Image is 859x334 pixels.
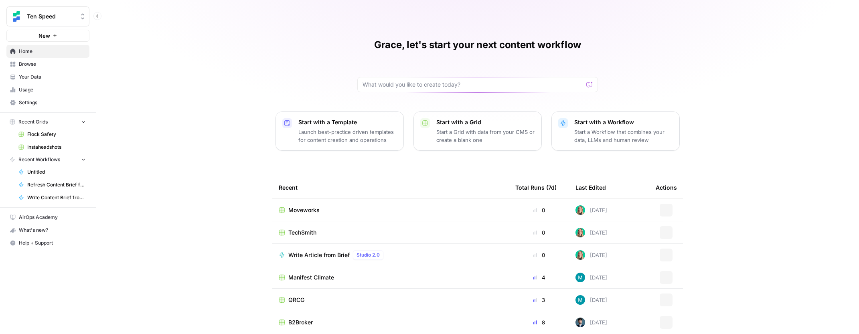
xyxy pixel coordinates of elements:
[9,9,24,24] img: Ten Speed Logo
[6,6,89,26] button: Workspace: Ten Speed
[551,111,680,151] button: Start with a WorkflowStart a Workflow that combines your data, LLMs and human review
[27,181,86,188] span: Refresh Content Brief from Keyword [DEV]
[27,144,86,151] span: Instaheadshots
[279,229,502,237] a: TechSmith
[298,128,397,144] p: Launch best-practice driven templates for content creation and operations
[6,96,89,109] a: Settings
[15,191,89,204] a: Write Content Brief from Keyword [DEV]
[27,131,86,138] span: Flock Safety
[574,128,673,144] p: Start a Workflow that combines your data, LLMs and human review
[279,273,502,281] a: Manifest Climate
[575,228,607,237] div: [DATE]
[279,206,502,214] a: Moveworks
[575,228,585,237] img: clj2pqnt5d80yvglzqbzt3r6x08a
[436,128,535,144] p: Start a Grid with data from your CMS or create a blank one
[6,83,89,96] a: Usage
[515,296,563,304] div: 3
[288,296,304,304] span: QRCG
[6,116,89,128] button: Recent Grids
[15,141,89,154] a: Instaheadshots
[7,224,89,236] div: What's new?
[575,295,585,305] img: 9k9gt13slxq95qn7lcfsj5lxmi7v
[575,295,607,305] div: [DATE]
[288,229,316,237] span: TechSmith
[279,176,502,198] div: Recent
[298,118,397,126] p: Start with a Template
[19,239,86,247] span: Help + Support
[279,250,502,260] a: Write Article from BriefStudio 2.0
[515,251,563,259] div: 0
[288,273,334,281] span: Manifest Climate
[575,318,585,327] img: akd5wg4rckfd5i9ckwsdbvxucqo9
[413,111,542,151] button: Start with a GridStart a Grid with data from your CMS or create a blank one
[575,205,585,215] img: clj2pqnt5d80yvglzqbzt3r6x08a
[515,229,563,237] div: 0
[6,154,89,166] button: Recent Workflows
[6,71,89,83] a: Your Data
[279,296,502,304] a: QRCG
[6,211,89,224] a: AirOps Academy
[276,111,404,151] button: Start with a TemplateLaunch best-practice driven templates for content creation and operations
[19,99,86,106] span: Settings
[436,118,535,126] p: Start with a Grid
[19,214,86,221] span: AirOps Academy
[6,45,89,58] a: Home
[6,30,89,42] button: New
[574,118,673,126] p: Start with a Workflow
[19,73,86,81] span: Your Data
[515,206,563,214] div: 0
[374,38,581,51] h1: Grace, let's start your next content workflow
[363,81,583,89] input: What would you like to create today?
[19,61,86,68] span: Browse
[27,12,75,20] span: Ten Speed
[27,168,86,176] span: Untitled
[656,176,677,198] div: Actions
[288,318,313,326] span: B2Broker
[288,251,350,259] span: Write Article from Brief
[515,318,563,326] div: 8
[515,176,557,198] div: Total Runs (7d)
[27,194,86,201] span: Write Content Brief from Keyword [DEV]
[6,58,89,71] a: Browse
[6,237,89,249] button: Help + Support
[18,156,60,163] span: Recent Workflows
[515,273,563,281] div: 4
[575,250,585,260] img: clj2pqnt5d80yvglzqbzt3r6x08a
[575,250,607,260] div: [DATE]
[6,224,89,237] button: What's new?
[18,118,48,126] span: Recent Grids
[19,48,86,55] span: Home
[575,273,585,282] img: 9k9gt13slxq95qn7lcfsj5lxmi7v
[279,318,502,326] a: B2Broker
[357,251,380,259] span: Studio 2.0
[15,128,89,141] a: Flock Safety
[575,205,607,215] div: [DATE]
[575,318,607,327] div: [DATE]
[575,176,606,198] div: Last Edited
[38,32,50,40] span: New
[15,178,89,191] a: Refresh Content Brief from Keyword [DEV]
[575,273,607,282] div: [DATE]
[288,206,320,214] span: Moveworks
[15,166,89,178] a: Untitled
[19,86,86,93] span: Usage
